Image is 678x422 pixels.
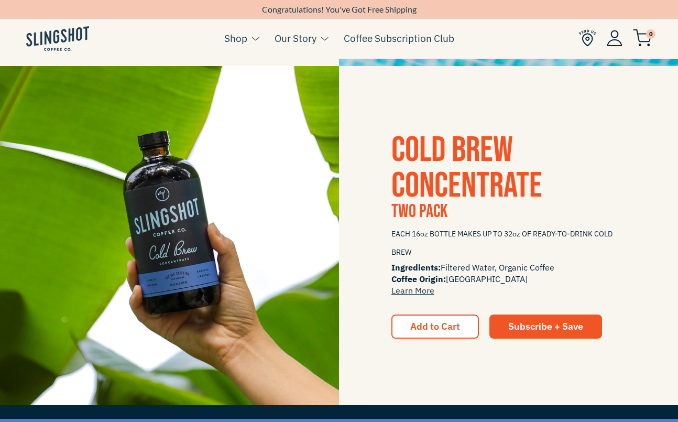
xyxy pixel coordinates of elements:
[391,129,542,207] span: COLD BREW CONCENTRATE
[391,262,441,273] span: Ingredients:
[489,315,602,339] a: Subscribe + Save
[224,30,247,46] a: Shop
[391,200,447,223] span: two pack
[344,30,454,46] a: Coffee Subscription Club
[607,30,622,46] img: Account
[633,29,652,47] img: cart
[391,285,434,296] a: Learn More
[508,320,583,332] span: Subscribe + Save
[275,30,316,46] a: Our Story
[391,274,446,284] span: Coffee Origin:
[633,32,652,45] a: 0
[391,315,479,339] button: Add to Cart
[410,320,460,332] span: Add to Cart
[391,225,626,262] span: EACH 16oz BOTTLE MAKES UP TO 32oz OF READY-TO-DRINK COLD BREW
[579,29,596,47] img: Find Us
[391,129,542,207] a: COLD BREWCONCENTRATE
[646,29,655,39] span: 0
[391,262,626,296] span: Filtered Water, Organic Coffee [GEOGRAPHIC_DATA]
